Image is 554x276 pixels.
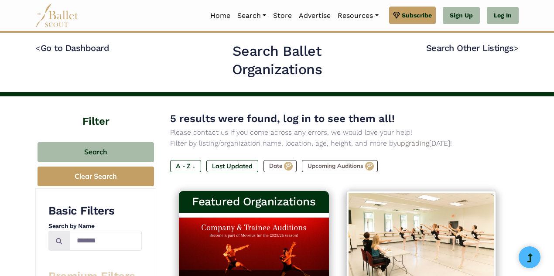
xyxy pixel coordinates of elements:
[35,43,109,53] a: <Go to Dashboard
[397,139,429,147] a: upgrading
[426,43,519,53] a: Search Other Listings>
[69,231,142,251] input: Search by names...
[302,160,378,172] label: Upcoming Auditions
[186,194,322,209] h3: Featured Organizations
[48,222,142,231] h4: Search by Name
[295,7,334,25] a: Advertise
[487,7,519,24] a: Log In
[170,160,201,172] label: A - Z ↓
[234,7,270,25] a: Search
[334,7,382,25] a: Resources
[38,142,154,163] button: Search
[189,42,366,78] h2: Search Ballet Organizations
[35,42,41,53] code: <
[513,42,519,53] code: >
[35,96,156,129] h4: Filter
[393,10,400,20] img: gem.svg
[270,7,295,25] a: Store
[389,7,436,24] a: Subscribe
[170,127,505,138] p: Please contact us if you come across any errors, we would love your help!
[402,10,432,20] span: Subscribe
[170,138,505,149] p: Filter by listing/organization name, location, age, height, and more by [DATE]!
[207,7,234,25] a: Home
[263,160,297,172] label: Date
[48,204,142,218] h3: Basic Filters
[170,112,395,125] span: 5 results were found, log in to see them all!
[38,167,154,186] button: Clear Search
[443,7,480,24] a: Sign Up
[206,160,258,172] label: Last Updated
